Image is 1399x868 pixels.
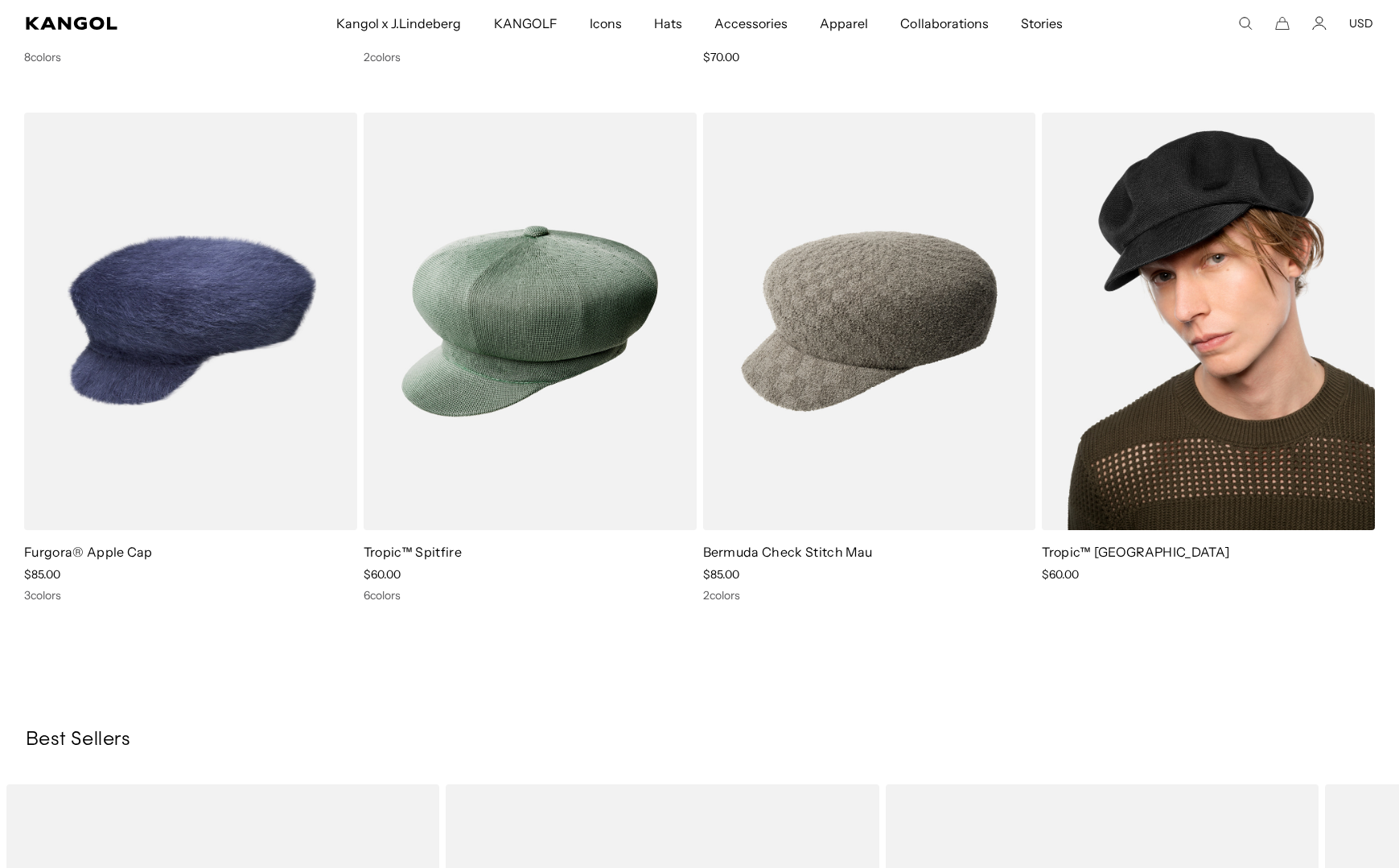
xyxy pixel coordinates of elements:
img: Tropic™ Spitfire [364,113,697,530]
a: Kangol [26,17,222,30]
img: Tropic™ Halifax [1042,113,1375,530]
span: $60.00 [364,567,401,582]
a: Furgora® Apple Cap [24,544,153,560]
img: Furgora® Apple Cap [24,113,357,530]
span: $60.00 [1042,567,1079,582]
a: Account [1312,16,1327,31]
span: $85.00 [24,567,60,582]
h3: Best Sellers [26,728,1373,752]
a: Tropic™ [GEOGRAPHIC_DATA] [1042,544,1229,560]
span: $70.00 [703,50,739,64]
img: Bermuda Check Stitch Mau [703,113,1036,530]
div: 2 colors [364,50,697,64]
div: 2 colors [703,588,1036,603]
span: $85.00 [703,567,739,582]
button: Cart [1275,16,1290,31]
summary: Search here [1238,16,1253,31]
div: 6 colors [364,588,697,603]
a: Tropic™ Spitfire [364,544,462,560]
a: Bermuda Check Stitch Mau [703,544,873,560]
div: 8 colors [24,50,357,64]
div: 3 colors [24,588,357,603]
button: USD [1349,16,1373,31]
